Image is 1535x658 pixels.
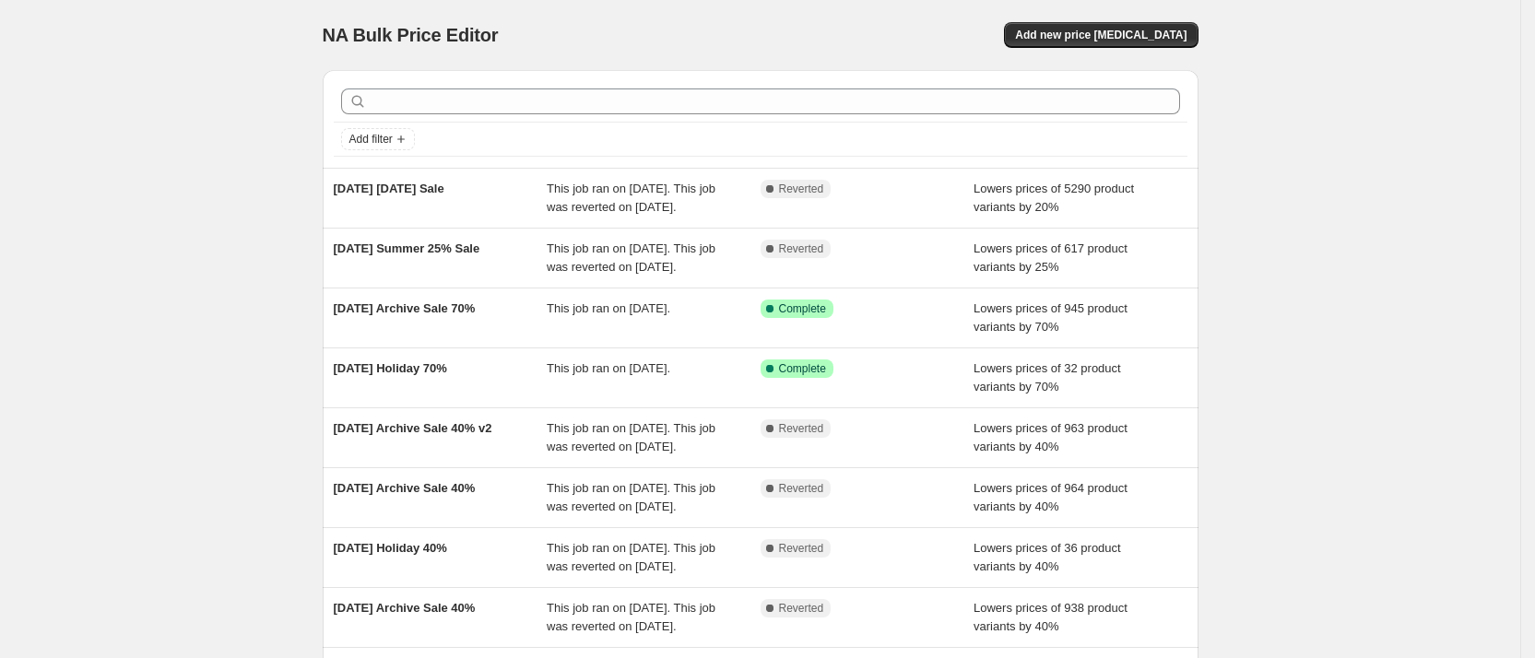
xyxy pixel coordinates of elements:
[974,182,1134,214] span: Lowers prices of 5290 product variants by 20%
[323,25,499,45] span: NA Bulk Price Editor
[341,128,415,150] button: Add filter
[779,601,824,616] span: Reverted
[334,481,476,495] span: [DATE] Archive Sale 40%
[974,601,1128,633] span: Lowers prices of 938 product variants by 40%
[974,421,1128,453] span: Lowers prices of 963 product variants by 40%
[547,421,715,453] span: This job ran on [DATE]. This job was reverted on [DATE].
[1004,22,1198,48] button: Add new price [MEDICAL_DATA]
[779,182,824,196] span: Reverted
[349,132,393,147] span: Add filter
[779,481,824,496] span: Reverted
[779,541,824,556] span: Reverted
[547,541,715,573] span: This job ran on [DATE]. This job was reverted on [DATE].
[334,361,447,375] span: [DATE] Holiday 70%
[547,241,715,274] span: This job ran on [DATE]. This job was reverted on [DATE].
[974,361,1121,394] span: Lowers prices of 32 product variants by 70%
[1015,28,1187,42] span: Add new price [MEDICAL_DATA]
[334,241,480,255] span: [DATE] Summer 25% Sale
[779,301,826,316] span: Complete
[974,541,1121,573] span: Lowers prices of 36 product variants by 40%
[547,182,715,214] span: This job ran on [DATE]. This job was reverted on [DATE].
[334,301,476,315] span: [DATE] Archive Sale 70%
[779,421,824,436] span: Reverted
[547,301,670,315] span: This job ran on [DATE].
[974,241,1128,274] span: Lowers prices of 617 product variants by 25%
[334,601,476,615] span: [DATE] Archive Sale 40%
[547,601,715,633] span: This job ran on [DATE]. This job was reverted on [DATE].
[334,421,492,435] span: [DATE] Archive Sale 40% v2
[974,481,1128,513] span: Lowers prices of 964 product variants by 40%
[974,301,1128,334] span: Lowers prices of 945 product variants by 70%
[547,361,670,375] span: This job ran on [DATE].
[779,361,826,376] span: Complete
[547,481,715,513] span: This job ran on [DATE]. This job was reverted on [DATE].
[334,541,447,555] span: [DATE] Holiday 40%
[334,182,444,195] span: [DATE] [DATE] Sale
[779,241,824,256] span: Reverted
